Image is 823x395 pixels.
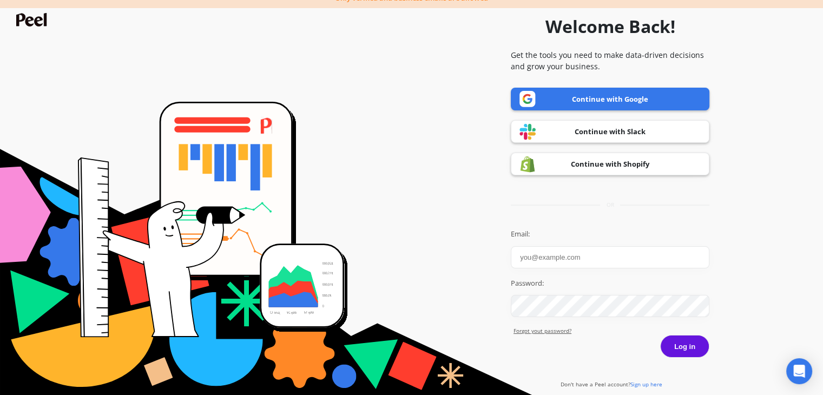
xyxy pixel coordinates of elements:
[545,14,675,40] h1: Welcome Back!
[511,201,709,209] div: or
[630,380,662,388] span: Sign up here
[511,120,709,143] a: Continue with Slack
[513,327,709,335] a: Forgot yout password?
[511,278,709,289] label: Password:
[786,358,812,384] div: Open Intercom Messenger
[660,335,709,358] button: Log in
[511,153,709,175] a: Continue with Shopify
[561,380,662,388] a: Don't have a Peel account?Sign up here
[511,229,709,240] label: Email:
[511,88,709,110] a: Continue with Google
[16,13,50,27] img: Peel
[519,91,536,107] img: Google logo
[519,156,536,173] img: Shopify logo
[519,123,536,140] img: Slack logo
[511,246,709,268] input: you@example.com
[511,49,709,72] p: Get the tools you need to make data-driven decisions and grow your business.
